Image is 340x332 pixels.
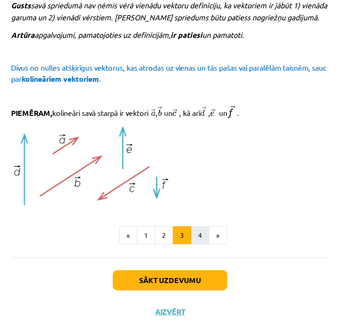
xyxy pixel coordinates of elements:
[173,226,191,245] button: 3
[22,74,99,84] span: kolineāriem vektoriem
[11,30,35,40] span: Artūra
[210,112,214,116] span: e
[209,226,227,245] button: »
[230,105,235,113] span: →
[158,107,162,113] span: →
[173,109,177,115] span: →
[52,108,148,117] span: kolineāri savā starpā ir vektori
[211,109,215,115] span: →
[113,270,227,290] button: Sākt uzdevumu
[11,0,31,10] span: Gusts
[151,109,156,115] span: →
[35,30,244,39] span: apgalvojumi, pamatojoties uz definīcijām, un pamatoti.
[156,108,158,117] span: ,
[179,108,200,117] span: , kā arī
[202,107,206,113] span: →
[152,307,188,316] button: Aizvērt
[164,108,172,117] span: un
[137,226,155,245] button: 1
[11,226,329,245] nav: Page navigation example
[227,109,233,119] span: f
[11,0,327,22] span: savā spriedumā nav ņēmis vērā vienādu vektoru definīciju, ka vektoriem ir jābūt 1) vienāda garuma...
[158,109,162,116] span: b
[191,226,209,245] button: 4
[219,108,239,117] span: un .
[11,108,52,118] span: PIEMĒRAM,
[119,226,137,245] button: «
[99,74,101,83] span: .
[151,112,156,116] span: a
[172,112,176,116] span: c
[200,109,205,116] span: d
[208,108,210,117] span: ,
[170,30,202,40] b: ir patiesi
[11,63,327,83] span: Divus no nulles atšķirīgus vektorus, kas atrodas uz vienas un tās pašas vai paralēlām taisnēm, sa...
[155,226,173,245] button: 2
